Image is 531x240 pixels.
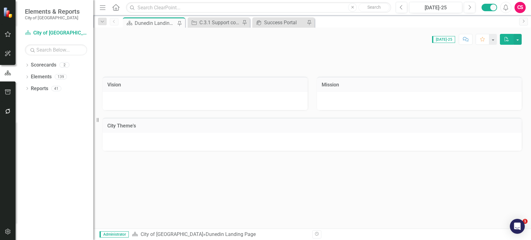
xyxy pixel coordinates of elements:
a: Elements [31,73,52,81]
div: Dunedin Landing Page [206,231,256,237]
a: City of [GEOGRAPHIC_DATA] [25,30,87,37]
a: C.3.1 Support community programs that enhance the city’s Scottish cultural heritage [189,19,240,26]
button: [DATE]-25 [409,2,462,13]
div: 41 [51,86,61,91]
div: [DATE]-25 [411,4,460,12]
a: City of [GEOGRAPHIC_DATA] [141,231,203,237]
h3: City Theme's [107,123,517,129]
h3: Mission [322,82,517,88]
span: Elements & Reports [25,8,80,15]
div: 139 [55,74,67,80]
div: Open Intercom Messenger [510,219,525,234]
span: Administrator [100,231,129,238]
span: Search [367,5,381,10]
small: City of [GEOGRAPHIC_DATA] [25,15,80,20]
input: Search Below... [25,44,87,55]
div: » [132,231,307,238]
div: Dunedin Landing Page [135,19,176,27]
button: Search [358,3,389,12]
div: C.3.1 Support community programs that enhance the city’s Scottish cultural heritage [199,19,240,26]
img: ClearPoint Strategy [3,7,14,18]
div: 2 [59,62,69,68]
a: Scorecards [31,62,56,69]
a: Success Portal [254,19,305,26]
a: Reports [31,85,48,92]
h3: Vision [107,82,303,88]
span: [DATE]-25 [432,36,455,43]
input: Search ClearPoint... [126,2,391,13]
div: Success Portal [264,19,305,26]
button: CS [515,2,526,13]
span: 1 [523,219,528,224]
